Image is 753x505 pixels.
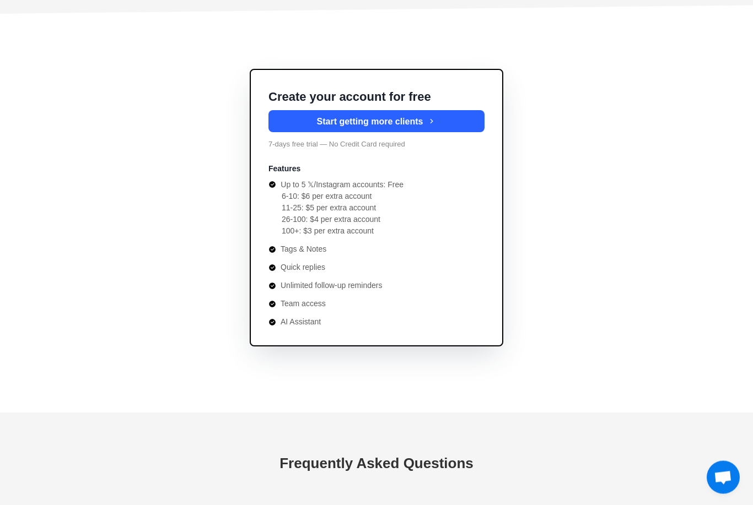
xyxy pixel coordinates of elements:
li: 6-10: $6 per extra account [282,191,485,203]
p: Up to 5 𝕏/Instagram accounts: Free [281,180,404,191]
li: Unlimited follow-up reminders [268,280,485,292]
li: Quick replies [268,262,485,274]
li: AI Assistant [268,317,485,328]
a: Open chat [707,461,740,494]
li: 26-100: $4 per extra account [282,214,485,226]
li: 100+: $3 per extra account [282,226,485,237]
h1: Frequently Asked Questions [279,454,474,474]
p: 7-days free trial — No Credit Card required [268,139,485,150]
li: Tags & Notes [268,244,485,256]
li: Team access [268,298,485,310]
li: 11-25: $5 per extra account [282,203,485,214]
p: Create your account for free [268,88,485,106]
button: Start getting more clients [268,111,485,133]
p: Features [268,164,485,175]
